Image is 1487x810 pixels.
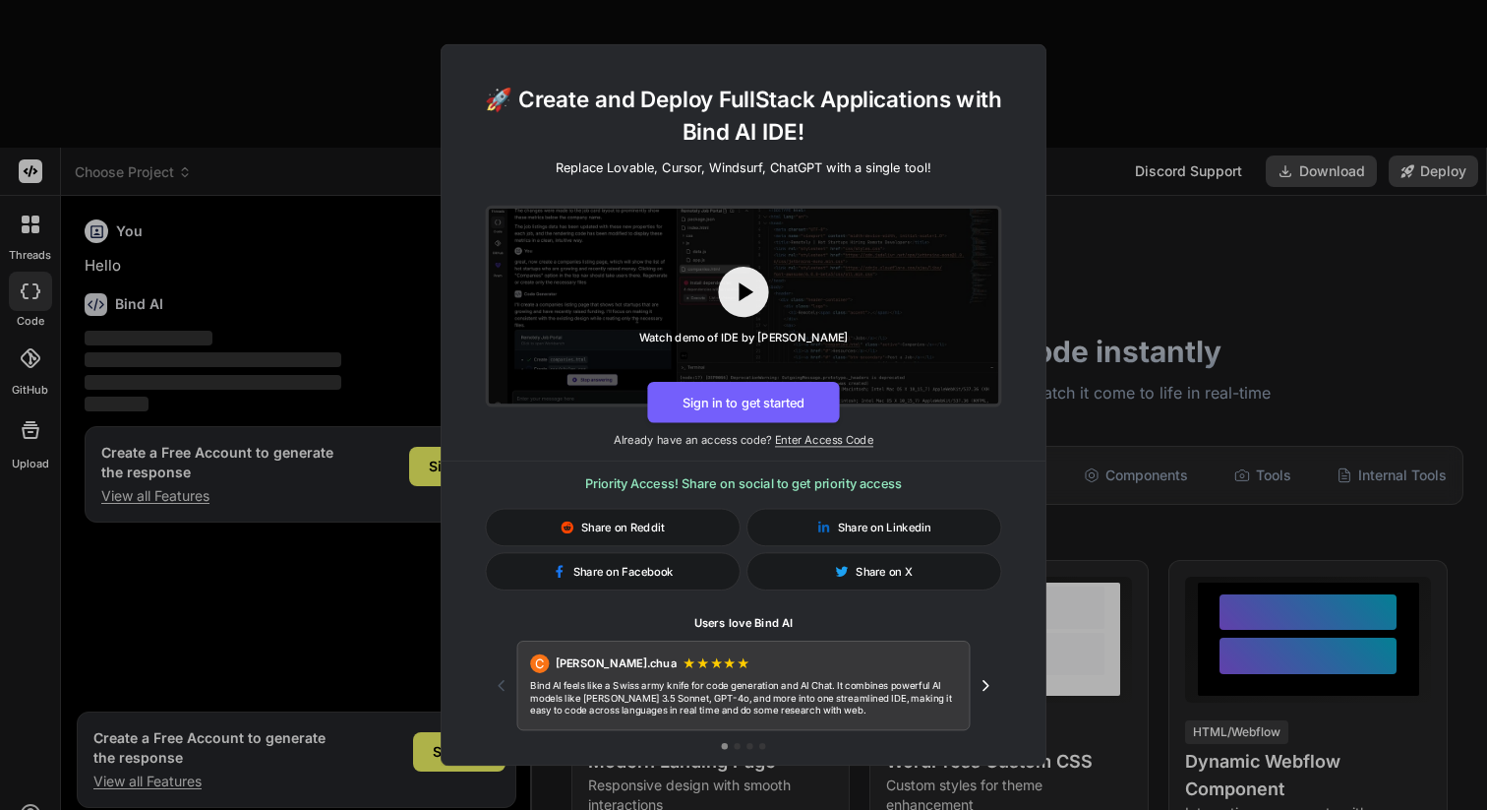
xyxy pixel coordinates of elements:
[486,474,1002,493] h3: Priority Access! Share on social to get priority access
[838,520,931,535] span: Share on Linkedin
[530,679,957,717] p: Bind AI feels like a Swiss army knife for code generation and AI Chat. It combines powerful AI mo...
[723,654,737,673] span: ★
[856,564,913,580] span: Share on X
[683,654,696,673] span: ★
[696,654,710,673] span: ★
[486,616,1002,632] h1: Users love Bind AI
[775,433,873,447] span: Enter Access Code
[466,83,1020,149] h1: 🚀 Create and Deploy FullStack Applications with Bind AI IDE!
[556,158,931,177] p: Replace Lovable, Cursor, Windsurf, ChatGPT with a single tool!
[581,520,665,535] span: Share on Reddit
[647,382,839,423] button: Sign in to get started
[759,743,765,749] button: Go to testimonial 4
[970,670,1001,702] button: Next testimonial
[573,564,674,580] span: Share on Facebook
[556,655,677,671] span: [PERSON_NAME].chua
[486,670,517,702] button: Previous testimonial
[734,743,740,749] button: Go to testimonial 2
[722,743,728,749] button: Go to testimonial 1
[442,432,1045,448] p: Already have an access code?
[710,654,724,673] span: ★
[737,654,750,673] span: ★
[639,330,849,345] div: Watch demo of IDE by [PERSON_NAME]
[530,654,549,673] div: C
[746,743,752,749] button: Go to testimonial 3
